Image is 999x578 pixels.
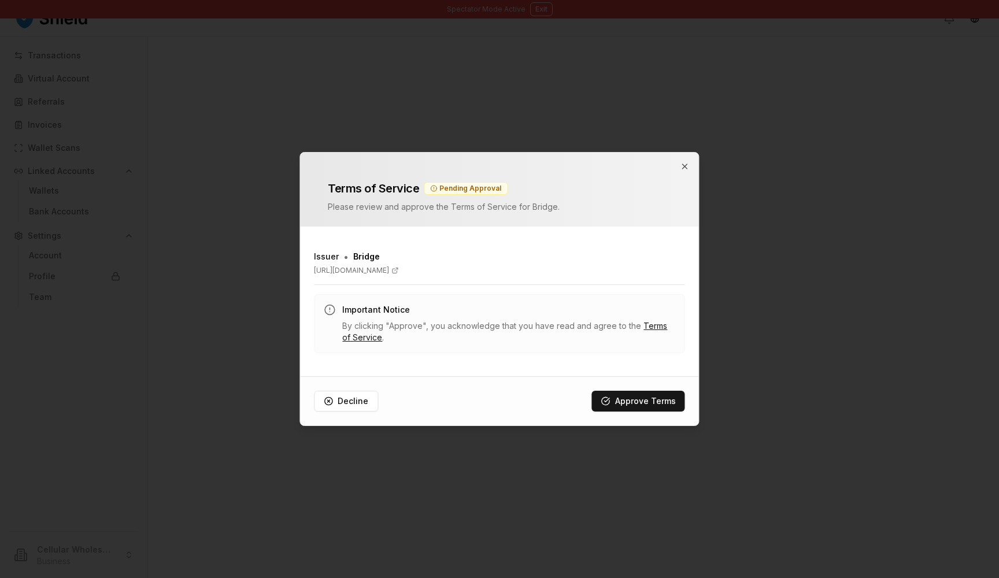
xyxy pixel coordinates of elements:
[342,304,675,316] h3: Important Notice
[342,320,675,343] p: By clicking "Approve", you acknowledge that you have read and agree to the .
[328,180,419,197] h2: Terms of Service
[314,266,684,275] a: [URL][DOMAIN_NAME]
[314,391,378,412] button: Decline
[328,201,671,213] p: Please review and approve the Terms of Service for Bridge .
[314,251,339,262] h3: Issuer
[592,391,685,412] button: Approve Terms
[343,250,349,264] span: •
[424,182,508,195] div: Pending Approval
[353,251,380,262] span: Bridge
